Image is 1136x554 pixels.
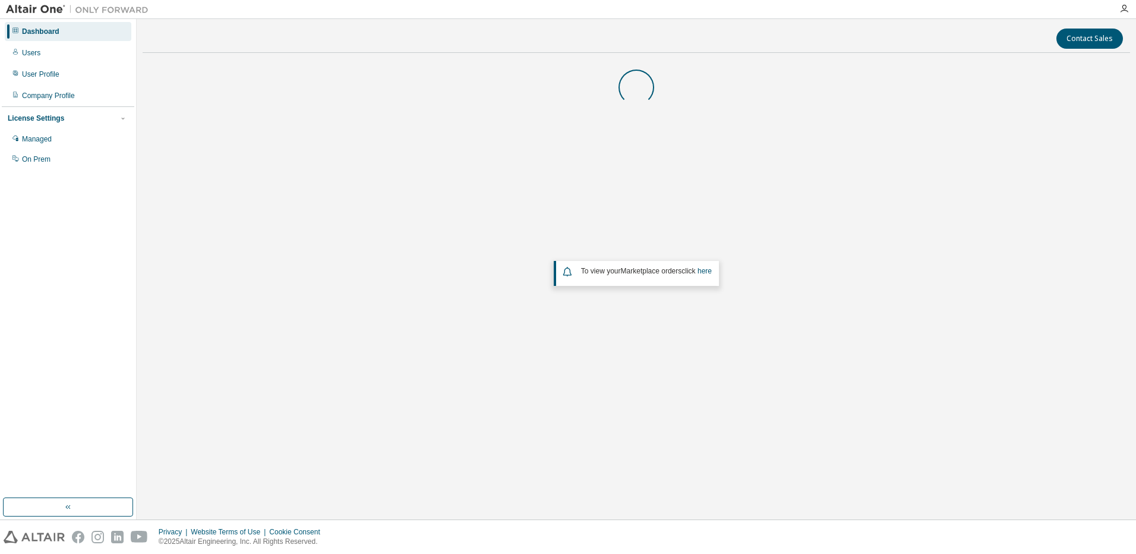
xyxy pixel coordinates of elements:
[131,531,148,543] img: youtube.svg
[159,537,327,547] p: © 2025 Altair Engineering, Inc. All Rights Reserved.
[22,134,52,144] div: Managed
[22,91,75,100] div: Company Profile
[22,70,59,79] div: User Profile
[698,267,712,275] a: here
[22,48,40,58] div: Users
[91,531,104,543] img: instagram.svg
[159,527,191,537] div: Privacy
[621,267,682,275] em: Marketplace orders
[191,527,269,537] div: Website Terms of Use
[4,531,65,543] img: altair_logo.svg
[111,531,124,543] img: linkedin.svg
[581,267,712,275] span: To view your click
[1056,29,1123,49] button: Contact Sales
[8,114,64,123] div: License Settings
[72,531,84,543] img: facebook.svg
[269,527,327,537] div: Cookie Consent
[22,155,51,164] div: On Prem
[22,27,59,36] div: Dashboard
[6,4,154,15] img: Altair One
